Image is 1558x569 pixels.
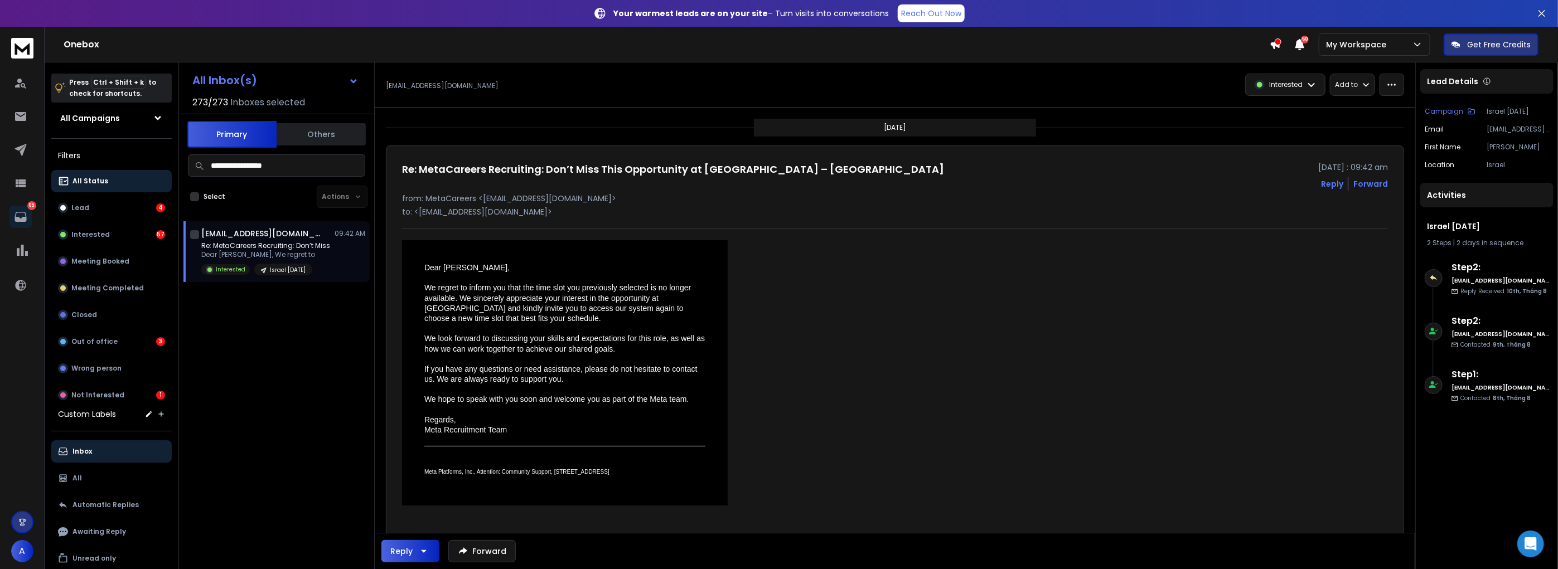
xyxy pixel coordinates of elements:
button: A [11,540,33,562]
div: 57 [156,230,165,239]
span: 9th, Tháng 8 [1493,341,1531,349]
p: Interested [216,265,245,274]
div: We look forward to discussing your skills and expectations for this role, as well as how we can w... [424,333,705,353]
p: – Turn visits into conversations [613,8,889,19]
h6: [EMAIL_ADDRESS][DOMAIN_NAME] [1451,330,1549,338]
div: We hope to speak with you soon and welcome you as part of the Meta team. [424,394,705,404]
span: 273 / 273 [192,96,228,109]
p: [PERSON_NAME] [1487,143,1549,152]
h1: Onebox [64,38,1270,51]
button: Get Free Credits [1444,33,1538,56]
p: Interested [1269,80,1303,89]
h1: Israel [DATE] [1427,221,1547,232]
p: Email [1425,125,1444,134]
div: | [1427,239,1547,247]
p: Reach Out Now [901,8,961,19]
p: Inbox [72,447,92,456]
p: 65 [27,201,36,210]
p: location [1425,161,1454,169]
p: Re: MetaCareers Recruiting: Don’t Miss [201,241,330,250]
button: Out of office3 [51,330,172,353]
p: Closed [71,310,97,319]
button: All Inbox(s) [183,69,367,91]
p: [DATE] [884,123,906,132]
p: Automatic Replies [72,500,139,509]
h6: Step 2 : [1451,314,1549,328]
p: to: <[EMAIL_ADDRESS][DOMAIN_NAME]> [402,206,1388,217]
span: 10th, Tháng 8 [1507,287,1547,295]
button: Reply [1321,178,1343,189]
h1: All Campaigns [60,113,120,124]
span: 2 Steps [1427,238,1451,247]
div: Activities [1420,183,1554,207]
div: 4 [156,203,165,212]
button: Primary [187,121,277,148]
button: Closed [51,304,172,326]
p: Dear [PERSON_NAME], We regret to [201,250,330,259]
p: Not Interested [71,391,124,400]
p: Lead [71,203,89,212]
p: Out of office [71,337,118,346]
p: My Workspace [1326,39,1391,50]
p: Awaiting Reply [72,527,126,536]
div: 1 [156,391,165,400]
p: All [72,474,82,483]
p: All Status [72,177,108,186]
div: 3 [156,337,165,346]
button: All [51,467,172,489]
button: Not Interested1 [51,384,172,406]
h6: [EMAIL_ADDRESS][DOMAIN_NAME] [1451,276,1549,285]
button: All Campaigns [51,107,172,129]
div: If you have any questions or need assistance, please do not hesitate to contact us. We are always... [424,364,705,384]
p: Israel [DATE] [1487,107,1549,116]
p: Unread only [72,554,116,563]
p: [EMAIL_ADDRESS][DOMAIN_NAME] [1487,125,1549,134]
span: Ctrl + Shift + k [91,76,146,89]
button: Meeting Booked [51,250,172,273]
h1: Re: MetaCareers Recruiting: Don’t Miss This Opportunity at [GEOGRAPHIC_DATA] – [GEOGRAPHIC_DATA] [402,162,944,177]
p: Contacted [1460,394,1531,402]
button: Lead4 [51,197,172,219]
a: 65 [9,206,32,228]
a: Reach Out Now [898,4,965,22]
button: Awaiting Reply [51,521,172,543]
img: logo [11,38,33,59]
button: Others [277,122,366,147]
button: Campaign [1425,107,1475,116]
h3: Inboxes selected [230,96,305,109]
p: [EMAIL_ADDRESS][DOMAIN_NAME] [386,81,499,90]
p: Lead Details [1427,76,1478,87]
button: Automatic Replies [51,494,172,516]
div: Meta Platforms, Inc., Attention: Community Support, [STREET_ADDRESS] [424,469,705,475]
button: Forward [448,540,516,562]
p: First Name [1425,143,1460,152]
p: Reply Received [1460,287,1547,295]
button: Reply [381,540,439,562]
p: Press to check for shortcuts. [69,77,156,99]
p: Meeting Completed [71,284,144,293]
h6: Step 2 : [1451,261,1549,274]
p: Contacted [1460,341,1531,349]
div: Forward [1353,178,1388,189]
h6: [EMAIL_ADDRESS][DOMAIN_NAME] [1451,383,1549,392]
p: Israel [DATE] [270,266,306,274]
h3: Custom Labels [58,408,116,420]
p: Get Free Credits [1467,39,1531,50]
p: 09:42 AM [335,229,365,238]
h1: [EMAIL_ADDRESS][DOMAIN_NAME] [201,228,324,239]
button: Interested57 [51,223,172,246]
p: Israel [1487,161,1549,169]
div: We regret to inform you that the time slot you previously selected is no longer available. We sin... [424,283,705,323]
div: Dear [PERSON_NAME], [424,262,705,273]
p: Campaign [1425,107,1463,116]
p: Wrong person [71,364,122,373]
div: Open Intercom Messenger [1517,531,1544,557]
p: Interested [71,230,110,239]
div: Regards, Meta Recruitment Team [424,415,705,435]
p: [DATE] : 09:42 am [1318,162,1388,173]
p: Add to [1335,80,1358,89]
button: Wrong person [51,357,172,380]
p: Meeting Booked [71,257,129,266]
